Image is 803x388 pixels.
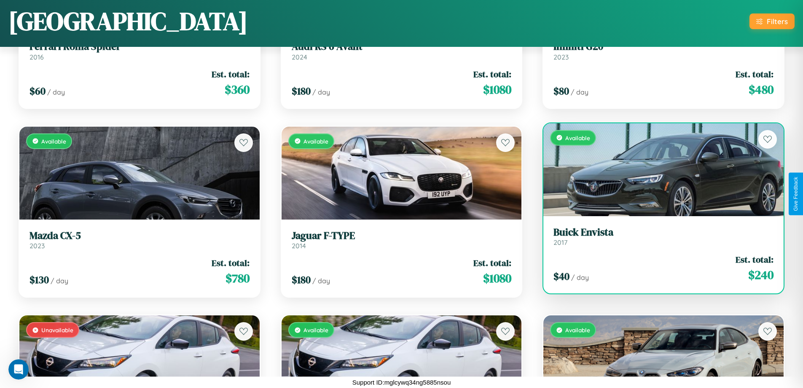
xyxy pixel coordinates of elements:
span: $ 1080 [483,270,511,287]
a: Buick Envista2017 [553,226,773,247]
iframe: Intercom live chat [8,359,29,380]
span: $ 240 [748,266,773,283]
h3: Jaguar F-TYPE [292,230,512,242]
span: $ 180 [292,84,311,98]
span: 2023 [553,53,569,61]
span: 2024 [292,53,307,61]
span: 2016 [30,53,44,61]
span: / day [47,88,65,96]
span: $ 1080 [483,81,511,98]
span: $ 480 [749,81,773,98]
a: Jaguar F-TYPE2014 [292,230,512,250]
h3: Buick Envista [553,226,773,239]
a: Audi RS 6 Avant2024 [292,41,512,61]
a: Ferrari Roma Spider2016 [30,41,250,61]
h3: Infiniti G20 [553,41,773,53]
span: $ 180 [292,273,311,287]
span: Available [565,326,590,334]
span: 2023 [30,241,45,250]
span: Est. total: [473,257,511,269]
div: Give Feedback [793,177,799,211]
span: Available [303,138,328,145]
span: $ 80 [553,84,569,98]
span: Est. total: [736,253,773,266]
span: 2014 [292,241,306,250]
span: 2017 [553,238,567,247]
span: $ 130 [30,273,49,287]
span: Est. total: [473,68,511,80]
button: Filters [749,14,795,29]
span: / day [312,88,330,96]
h3: Mazda CX-5 [30,230,250,242]
span: Available [565,134,590,141]
span: / day [571,273,589,282]
p: Support ID: mglcywq34ng5885nsou [352,377,451,388]
span: $ 40 [553,269,569,283]
span: $ 780 [226,270,250,287]
span: $ 60 [30,84,46,98]
a: Mazda CX-52023 [30,230,250,250]
span: Est. total: [736,68,773,80]
div: Filters [767,17,788,26]
span: Est. total: [212,257,250,269]
a: Infiniti G202023 [553,41,773,61]
span: Unavailable [41,326,73,334]
h3: Ferrari Roma Spider [30,41,250,53]
span: Available [41,138,66,145]
h3: Audi RS 6 Avant [292,41,512,53]
span: Est. total: [212,68,250,80]
span: / day [51,277,68,285]
span: $ 360 [225,81,250,98]
span: / day [312,277,330,285]
h1: [GEOGRAPHIC_DATA] [8,4,248,38]
span: / day [571,88,588,96]
span: Available [303,326,328,334]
